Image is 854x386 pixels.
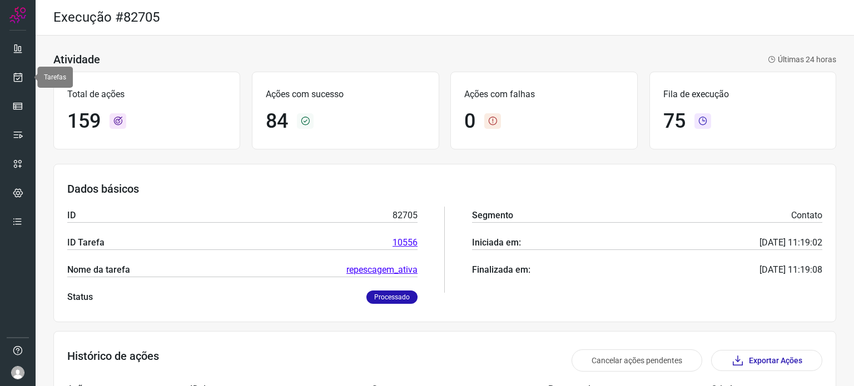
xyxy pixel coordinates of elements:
[266,109,288,133] h1: 84
[464,88,623,101] p: Ações com falhas
[67,349,159,372] h3: Histórico de ações
[11,366,24,379] img: avatar-user-boy.jpg
[67,290,93,304] p: Status
[266,88,425,101] p: Ações com sucesso
[393,236,418,249] a: 10556
[759,263,822,277] p: [DATE] 11:19:08
[393,209,418,222] p: 82705
[366,290,418,304] p: Processado
[472,263,530,277] p: Finalizada em:
[768,54,836,66] p: Últimas 24 horas
[572,349,702,372] button: Cancelar ações pendentes
[791,209,822,222] p: Contato
[759,236,822,249] p: [DATE] 11:19:02
[67,236,105,249] p: ID Tarefa
[346,263,418,277] a: repescagem_ativa
[44,73,66,81] span: Tarefas
[67,263,130,277] p: Nome da tarefa
[9,7,26,23] img: Logo
[464,109,475,133] h1: 0
[67,182,822,195] h3: Dados básicos
[663,109,686,133] h1: 75
[67,109,101,133] h1: 159
[472,236,521,249] p: Iniciada em:
[53,53,100,66] h3: Atividade
[67,88,226,101] p: Total de ações
[663,88,822,101] p: Fila de execução
[472,209,513,222] p: Segmento
[67,209,76,222] p: ID
[53,9,160,26] h2: Execução #82705
[711,350,822,371] button: Exportar Ações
